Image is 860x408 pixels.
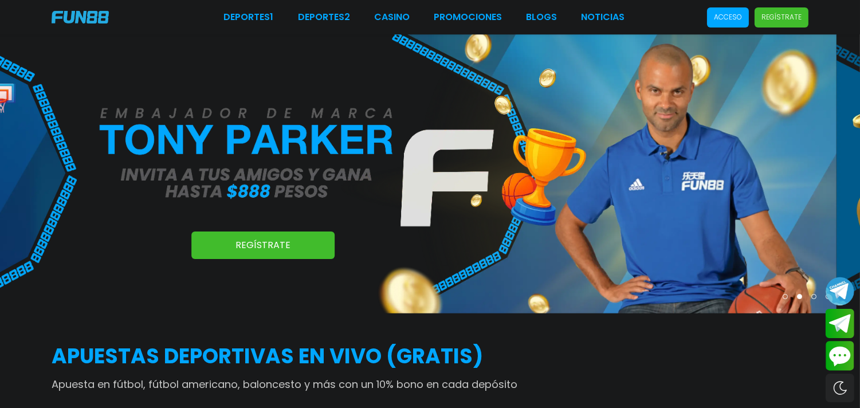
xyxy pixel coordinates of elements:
a: CASINO [374,10,410,24]
a: BLOGS [526,10,557,24]
h2: APUESTAS DEPORTIVAS EN VIVO (gratis) [52,341,808,372]
a: Deportes1 [224,10,274,24]
button: Contact customer service [826,341,854,371]
div: Switch theme [826,374,854,402]
a: Deportes2 [298,10,350,24]
a: Regístrate [191,232,335,259]
p: Regístrate [761,12,802,22]
img: Company Logo [52,11,109,23]
p: Apuesta en fútbol, fútbol americano, baloncesto y más con un 10% bono en cada depósito [52,376,808,392]
p: Acceso [714,12,742,22]
button: Join telegram [826,309,854,339]
button: Join telegram channel [826,276,854,306]
a: NOTICIAS [581,10,625,24]
a: Promociones [434,10,502,24]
